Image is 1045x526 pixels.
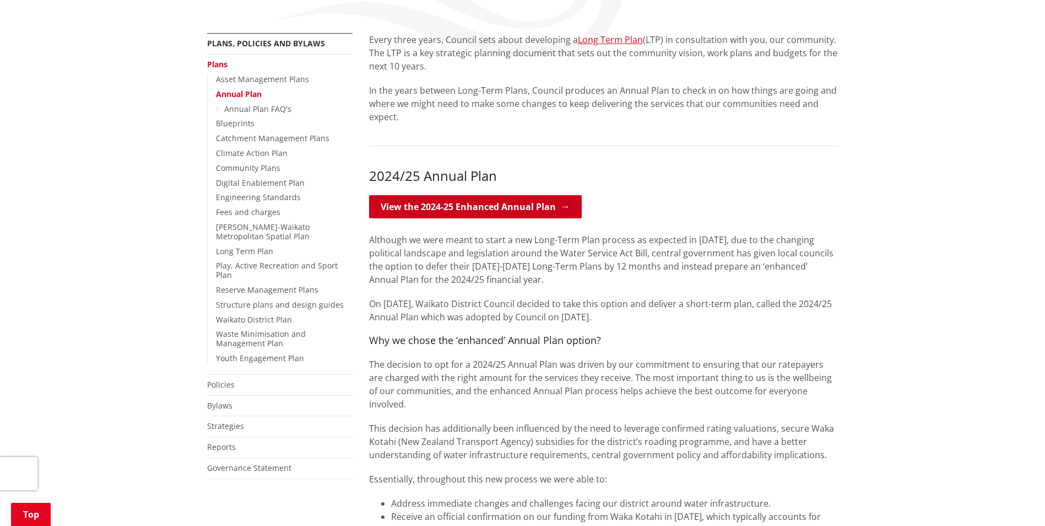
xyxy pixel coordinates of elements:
[216,163,280,173] a: Community Plans
[207,421,244,431] a: Strategies
[216,178,305,188] a: Digital Enablement Plan
[216,329,306,348] a: Waste Minimisation and Management Plan
[216,260,338,280] a: Play, Active Recreation and Sport Plan
[216,148,288,158] a: Climate Action Plan
[369,195,582,218] a: View the 2024-25 Enhanced Annual Plan
[207,59,228,69] a: Plans
[11,503,51,526] a: Top
[216,285,318,295] a: Reserve Management Plans
[369,168,838,184] h3: 2024/25 Annual Plan
[369,220,838,286] p: Although we were meant to start a new Long-Term Plan process as expected in [DATE], due to the ch...
[216,222,310,241] a: [PERSON_NAME]-Waikato Metropolitan Spatial Plan
[207,38,325,49] a: Plans, policies and bylaws
[216,353,304,363] a: Youth Engagement Plan
[207,400,232,411] a: Bylaws
[216,118,255,128] a: Blueprints
[369,335,838,347] h4: Why we chose the ‘enhanced’ Annual Plan option?
[216,299,344,310] a: Structure plans and design guides
[369,33,838,73] p: Every three years, Council sets about developing a (LTP) in consultation with you, our community....
[216,74,309,84] a: Asset Management Plans
[207,379,235,390] a: Policies
[369,297,838,324] p: On [DATE], Waikato District Council decided to take this option and deliver a short-term plan, ca...
[216,192,301,202] a: Engineering Standards
[216,207,280,217] a: Fees and charges
[216,89,262,99] a: Annual Plan
[224,104,291,114] a: Annual Plan FAQ's
[369,84,838,124] p: In the years between Long-Term Plans, Council produces an Annual Plan to check in on how things a...
[216,246,273,256] a: Long Term Plan
[369,358,838,411] p: The decision to opt for a 2024/25 Annual Plan was driven by our commitment to ensuring that our r...
[369,422,838,461] p: This decision has additionally been influenced by the need to leverage confirmed rating valuation...
[216,314,292,325] a: Waikato District Plan
[994,480,1034,519] iframe: Messenger Launcher
[578,34,643,46] a: Long Term Plan
[369,473,838,486] p: Essentially, throughout this new process we were able to:
[216,133,329,143] a: Catchment Management Plans
[207,442,236,452] a: Reports
[391,497,771,509] span: Address immediate changes and challenges facing our district around water infrastructure.
[207,463,291,473] a: Governance Statement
